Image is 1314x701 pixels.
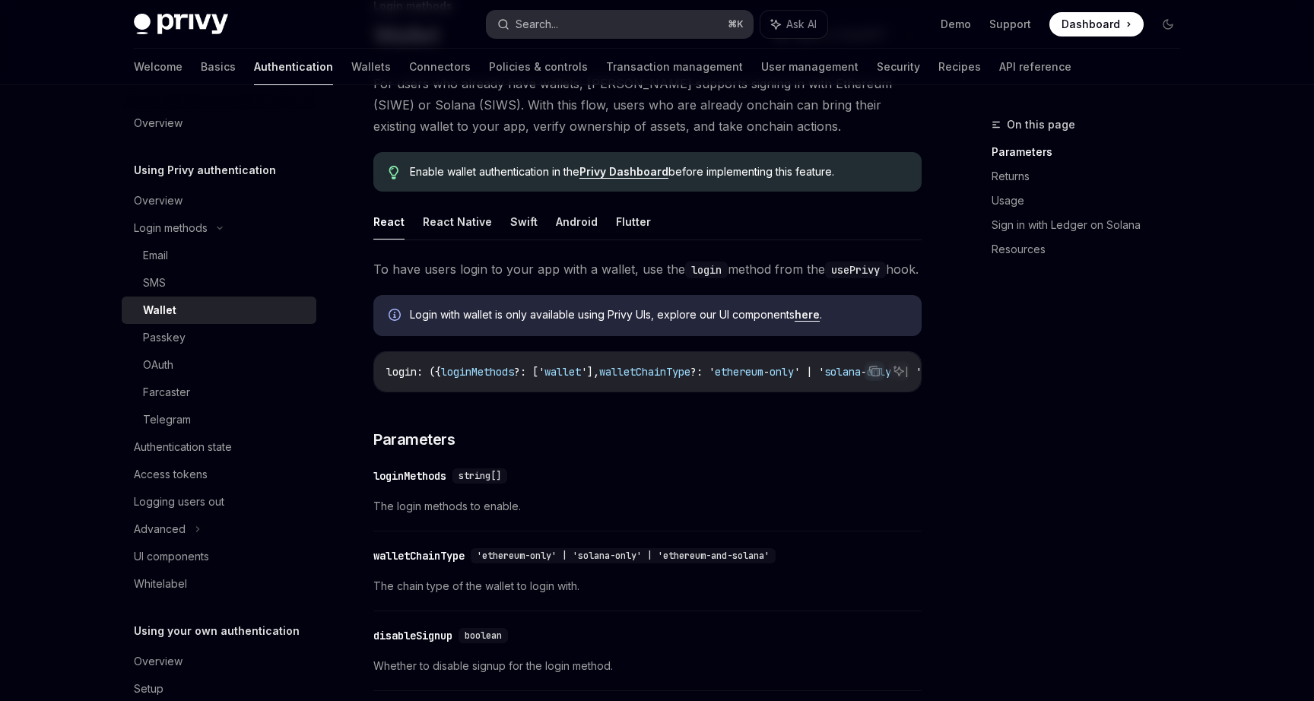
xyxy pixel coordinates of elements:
[825,262,886,278] code: usePrivy
[373,204,405,239] button: React
[143,328,186,347] div: Passkey
[685,262,728,278] code: login
[389,309,404,324] svg: Info
[770,365,794,379] span: only
[941,17,971,32] a: Demo
[134,575,187,593] div: Whitelabel
[824,365,861,379] span: solana
[417,365,441,379] span: : ({
[606,49,743,85] a: Transaction management
[556,204,598,239] button: Android
[373,657,922,675] span: Whether to disable signup for the login method.
[761,49,859,85] a: User management
[992,164,1192,189] a: Returns
[134,520,186,538] div: Advanced
[143,356,173,374] div: OAuth
[134,493,224,511] div: Logging users out
[351,49,391,85] a: Wallets
[487,11,753,38] button: Search...⌘K
[122,242,316,269] a: Email
[143,383,190,401] div: Farcaster
[786,17,817,32] span: Ask AI
[122,351,316,379] a: OAuth
[134,14,228,35] img: dark logo
[616,204,651,239] button: Flutter
[465,630,502,642] span: boolean
[122,570,316,598] a: Whitelabel
[373,497,922,515] span: The login methods to enable.
[122,187,316,214] a: Overview
[510,204,538,239] button: Swift
[581,365,599,379] span: '],
[143,246,168,265] div: Email
[134,547,209,566] div: UI components
[134,192,182,210] div: Overview
[544,365,581,379] span: wallet
[122,648,316,675] a: Overview
[690,365,715,379] span: ?: '
[389,166,399,179] svg: Tip
[728,18,744,30] span: ⌘ K
[409,49,471,85] a: Connectors
[122,488,316,515] a: Logging users out
[122,543,316,570] a: UI components
[122,461,316,488] a: Access tokens
[1007,116,1075,134] span: On this page
[122,406,316,433] a: Telegram
[877,49,920,85] a: Security
[794,365,824,379] span: ' | '
[865,361,884,381] button: Copy the contents from the code block
[989,17,1031,32] a: Support
[410,307,906,322] span: Login with wallet is only available using Privy UIs, explore our UI components .
[122,297,316,324] a: Wallet
[715,365,763,379] span: ethereum
[134,49,182,85] a: Welcome
[992,140,1192,164] a: Parameters
[516,15,558,33] div: Search...
[134,465,208,484] div: Access tokens
[373,548,465,563] div: walletChainType
[579,165,668,179] a: Privy Dashboard
[373,628,452,643] div: disableSignup
[760,11,827,38] button: Ask AI
[373,73,922,137] span: For users who already have wallets, [PERSON_NAME] supports signing in with Ethereum (SIWE) or Sol...
[795,308,820,322] a: here
[386,365,417,379] span: login
[992,237,1192,262] a: Resources
[134,114,182,132] div: Overview
[459,470,501,482] span: string[]
[1062,17,1120,32] span: Dashboard
[410,164,906,179] span: Enable wallet authentication in the before implementing this feature.
[938,49,981,85] a: Recipes
[122,109,316,137] a: Overview
[441,365,514,379] span: loginMethods
[143,411,191,429] div: Telegram
[134,161,276,179] h5: Using Privy authentication
[122,324,316,351] a: Passkey
[134,680,163,698] div: Setup
[423,204,492,239] button: React Native
[143,301,176,319] div: Wallet
[122,379,316,406] a: Farcaster
[999,49,1071,85] a: API reference
[861,365,867,379] span: -
[889,361,909,381] button: Ask AI
[373,429,455,450] span: Parameters
[1156,12,1180,36] button: Toggle dark mode
[134,438,232,456] div: Authentication state
[254,49,333,85] a: Authentication
[143,274,166,292] div: SMS
[134,622,300,640] h5: Using your own authentication
[134,219,208,237] div: Login methods
[134,652,182,671] div: Overview
[514,365,544,379] span: ?: ['
[992,189,1192,213] a: Usage
[477,550,770,562] span: 'ethereum-only' | 'solana-only' | 'ethereum-and-solana'
[122,433,316,461] a: Authentication state
[763,365,770,379] span: -
[992,213,1192,237] a: Sign in with Ledger on Solana
[1049,12,1144,36] a: Dashboard
[599,365,690,379] span: walletChainType
[373,577,922,595] span: The chain type of the wallet to login with.
[373,259,922,280] span: To have users login to your app with a wallet, use the method from the hook.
